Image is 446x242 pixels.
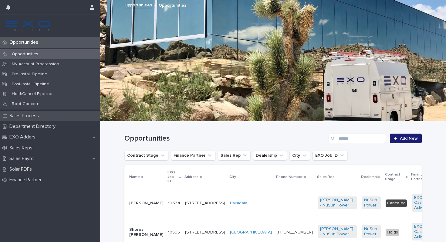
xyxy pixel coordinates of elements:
[7,72,52,77] p: Pre-Install Pipeline
[414,224,430,239] a: EXO Cash - Active
[253,151,287,160] button: Dealership
[185,230,225,235] p: [STREET_ADDRESS]
[129,227,163,237] p: Shores [PERSON_NAME]
[361,174,380,180] p: Dealership
[168,199,181,206] p: 10634
[386,229,399,236] div: Holds
[7,101,44,107] p: Roof Concern
[218,151,251,160] button: Sales Rep
[289,151,310,160] button: City
[7,124,60,129] p: Department Directory
[414,195,430,210] a: EXO Cash - Active
[364,198,378,208] a: NuSun Power
[7,134,40,140] p: EXO Adders
[400,136,418,141] span: Add New
[317,174,335,180] p: Sales Rep
[159,2,186,8] p: Opportunities
[124,1,152,8] a: Opportunities
[5,20,51,32] img: FKS5r6ZBThi8E5hshIGi
[320,198,354,208] a: [PERSON_NAME] - NuSun Power
[7,62,64,67] p: My Account Progression
[7,156,40,162] p: Sales Payroll
[329,134,386,143] input: Search
[7,82,54,87] p: Post-Install Pipeline
[277,230,313,234] a: [PHONE_NUMBER]
[184,174,198,180] p: Address
[276,174,302,180] p: Phone Number
[230,230,272,235] a: [GEOGRAPHIC_DATA]
[7,91,57,97] p: Hold/Cancel Pipeline
[313,151,348,160] button: EXO Job ID
[7,166,37,172] p: Solar PDFs
[7,113,44,119] p: Sales Process
[229,174,236,180] p: City
[411,171,433,182] p: Finance Partner
[364,227,378,237] a: NuSun Power
[7,177,46,183] p: Finance Partner
[124,151,168,160] button: Contract Stage
[167,169,177,185] p: EXO Job ID
[320,227,354,237] a: [PERSON_NAME] - NuSun Power
[129,201,163,206] p: [PERSON_NAME]
[171,151,215,160] button: Finance Partner
[185,201,225,206] p: [STREET_ADDRESS]
[7,52,43,57] p: Opportunities
[385,171,404,182] p: Contract Stage
[7,39,43,45] p: Opportunities
[129,174,140,180] p: Name
[390,134,422,143] a: Add New
[124,134,326,143] h1: Opportunities
[230,201,248,206] a: Palmdale
[386,199,407,207] div: Canceled
[7,145,37,151] p: Sales Reps
[168,229,181,235] p: 10595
